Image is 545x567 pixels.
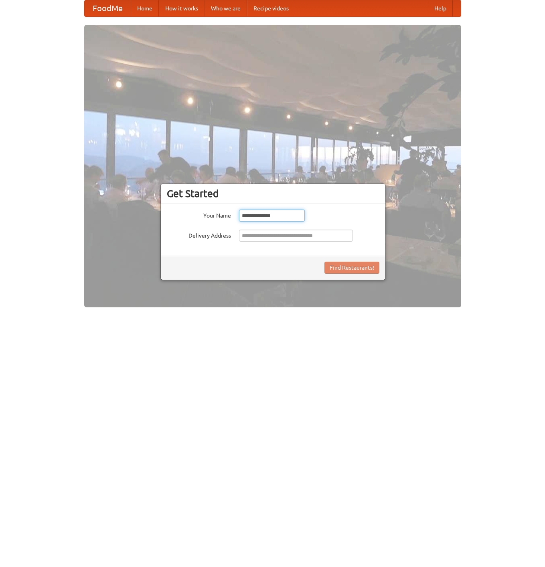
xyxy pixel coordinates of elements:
[131,0,159,16] a: Home
[205,0,247,16] a: Who we are
[167,210,231,220] label: Your Name
[247,0,295,16] a: Recipe videos
[167,230,231,240] label: Delivery Address
[324,262,379,274] button: Find Restaurants!
[167,188,379,200] h3: Get Started
[85,0,131,16] a: FoodMe
[428,0,453,16] a: Help
[159,0,205,16] a: How it works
